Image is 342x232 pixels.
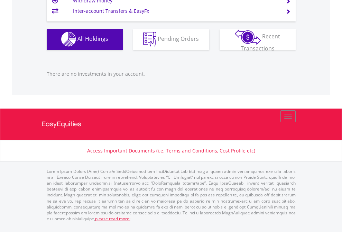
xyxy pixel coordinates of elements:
p: There are no investments in your account. [47,71,296,77]
button: Pending Orders [133,29,209,50]
span: All Holdings [77,35,108,43]
a: EasyEquities [41,109,301,140]
p: Lorem Ipsum Dolors (Ame) Con a/e SeddOeiusmod tem InciDiduntut Lab Etd mag aliquaen admin veniamq... [47,168,296,222]
button: Recent Transactions [220,29,296,50]
span: Recent Transactions [241,33,280,52]
button: All Holdings [47,29,123,50]
img: holdings-wht.png [61,32,76,47]
img: pending_instructions-wht.png [143,32,156,47]
a: Access Important Documents (i.e. Terms and Conditions, Cost Profile etc) [87,147,255,154]
td: Inter-account Transfers & EasyFx [73,6,277,16]
a: please read more: [95,216,130,222]
span: Pending Orders [158,35,199,43]
img: transactions-zar-wht.png [235,29,261,45]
